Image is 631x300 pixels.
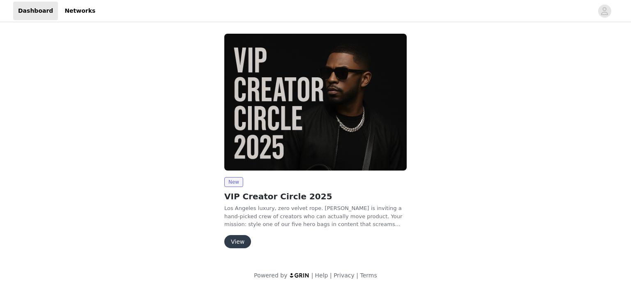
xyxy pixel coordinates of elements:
span: | [356,272,358,279]
img: Tote&Carry [224,34,407,171]
div: avatar [601,5,608,18]
img: logo [289,272,310,278]
a: Privacy [334,272,355,279]
a: Dashboard [13,2,58,20]
h2: VIP Creator Circle 2025 [224,190,407,203]
button: View [224,235,251,248]
p: Los Angeles luxury, zero velvet rope. [PERSON_NAME] is inviting a hand-picked crew of creators wh... [224,204,407,228]
a: Terms [360,272,377,279]
a: Help [315,272,328,279]
span: | [311,272,313,279]
span: | [330,272,332,279]
a: Networks [60,2,100,20]
span: Powered by [254,272,287,279]
span: New [224,177,243,187]
a: View [224,239,251,245]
